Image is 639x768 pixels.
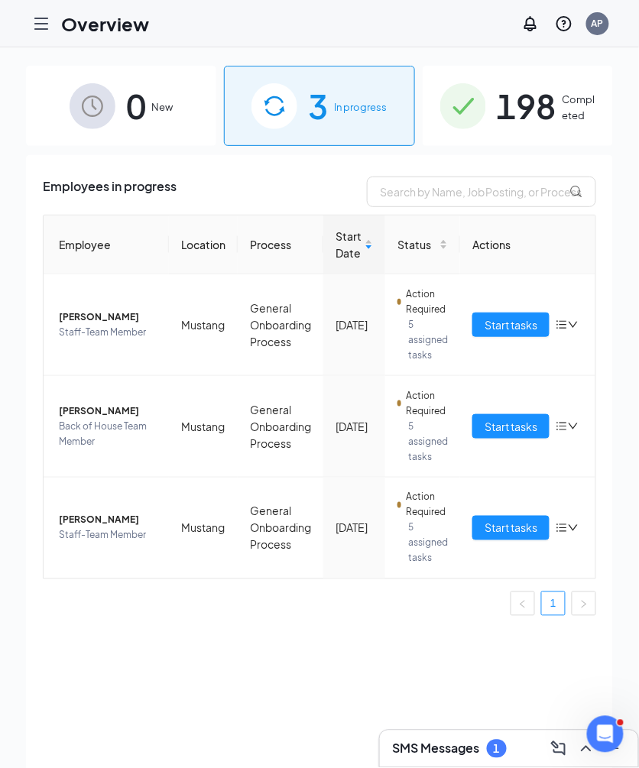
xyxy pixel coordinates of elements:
span: bars [556,420,568,433]
div: 1 [494,743,500,756]
button: ChevronUp [574,737,598,761]
span: [PERSON_NAME] [59,403,157,419]
li: Previous Page [511,591,535,616]
span: Start Date [336,228,362,261]
svg: ComposeMessage [550,740,568,758]
li: 1 [541,591,566,616]
h1: Overview [61,11,149,37]
td: General Onboarding Process [238,376,323,478]
span: right [579,600,589,609]
span: Employees in progress [43,177,177,207]
span: down [568,523,579,533]
button: right [572,591,596,616]
span: Status [397,236,436,253]
svg: ChevronUp [577,740,595,758]
span: bars [556,319,568,331]
div: [DATE] [336,418,373,435]
div: [DATE] [336,520,373,536]
input: Search by Name, Job Posting, or Process [367,177,596,207]
th: Process [238,215,323,274]
span: 5 assigned tasks [408,419,448,465]
td: General Onboarding Process [238,478,323,578]
div: AP [592,17,604,30]
div: [DATE] [336,316,373,333]
span: Start tasks [485,418,537,435]
th: Location [169,215,238,274]
span: down [568,319,579,330]
span: Start tasks [485,316,537,333]
td: Mustang [169,478,238,578]
span: Staff-Team Member [59,528,157,543]
button: Start tasks [472,414,550,439]
li: Next Page [572,591,596,616]
span: [PERSON_NAME] [59,513,157,528]
th: Employee [44,215,169,274]
span: Start tasks [485,520,537,536]
span: Staff-Team Member [59,325,157,340]
span: bars [556,522,568,534]
span: 3 [308,79,328,132]
span: In progress [334,99,387,115]
button: ComposeMessage [547,737,571,761]
button: left [511,591,535,616]
button: Start tasks [472,313,550,337]
td: General Onboarding Process [238,274,323,376]
span: left [518,600,527,609]
span: Completed [563,92,595,123]
iframe: Intercom live chat [587,716,624,753]
svg: Notifications [521,15,540,33]
span: 0 [126,79,146,132]
svg: QuestionInfo [555,15,573,33]
span: 5 assigned tasks [408,520,448,566]
td: Mustang [169,274,238,376]
a: 1 [542,592,565,615]
th: Status [385,215,460,274]
th: Actions [460,215,595,274]
h3: SMS Messages [392,740,479,757]
span: Action Required [406,287,448,317]
span: Action Required [406,490,448,520]
span: 5 assigned tasks [408,317,448,363]
span: down [568,421,579,432]
td: Mustang [169,376,238,478]
span: Back of House Team Member [59,419,157,449]
span: New [152,99,174,115]
span: 198 [497,79,556,132]
span: Action Required [406,388,448,419]
button: Start tasks [472,516,550,540]
svg: Hamburger [32,15,50,33]
span: [PERSON_NAME] [59,309,157,325]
